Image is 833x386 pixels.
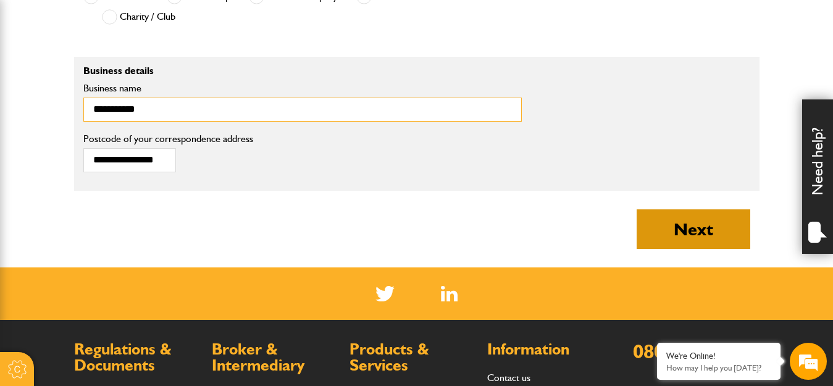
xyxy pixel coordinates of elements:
a: Contact us [487,372,530,384]
div: Chat with us now [64,69,207,85]
label: Charity / Club [102,9,175,25]
div: Need help? [802,99,833,254]
h2: Products & Services [350,342,475,373]
div: Minimize live chat window [203,6,232,36]
em: Start Chat [168,299,224,316]
input: Enter your phone number [16,187,225,214]
input: Enter your email address [16,151,225,178]
textarea: Type your message and hit 'Enter' [16,224,225,288]
img: d_20077148190_company_1631870298795_20077148190 [21,69,52,86]
a: LinkedIn [441,286,458,301]
input: Enter your last name [16,114,225,141]
label: Postcode of your correspondence address [83,134,522,144]
p: How may I help you today? [666,363,771,372]
label: Business name [83,83,522,93]
img: Linked In [441,286,458,301]
div: We're Online! [666,351,771,361]
h2: Broker & Intermediary [212,342,337,373]
h2: Regulations & Documents [74,342,199,373]
img: Twitter [375,286,395,301]
h2: Information [487,342,613,358]
a: 0800 141 2877 [633,339,760,363]
button: Next [637,209,750,249]
p: Business details [83,66,522,76]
